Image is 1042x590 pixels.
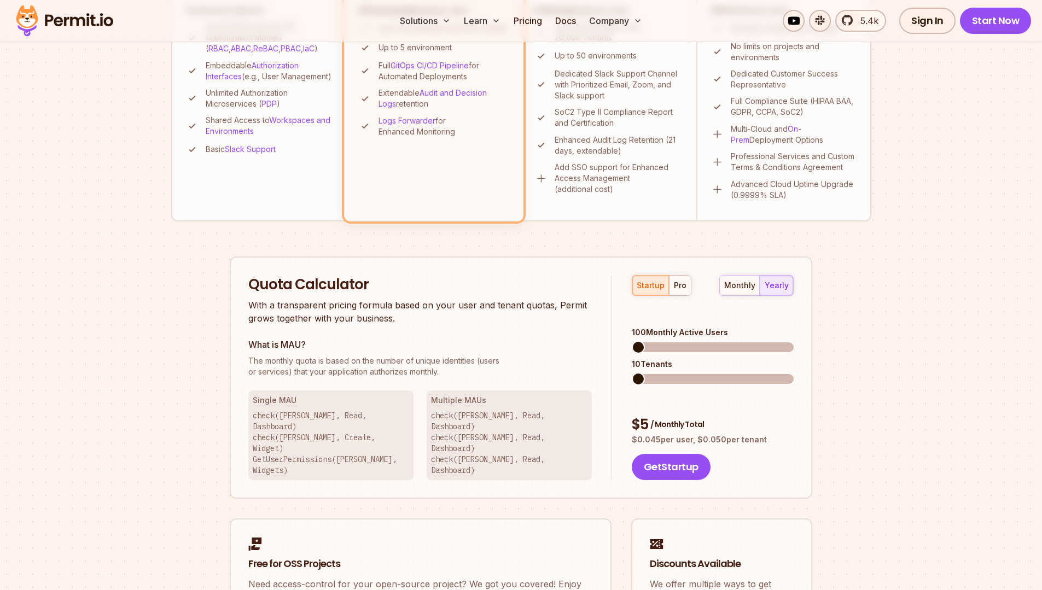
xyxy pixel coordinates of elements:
[248,338,592,351] h3: What is MAU?
[731,41,857,63] p: No limits on projects and environments
[731,96,857,118] p: Full Compliance Suite (HIPAA BAA, GDPR, CCPA, SoC2)
[632,454,711,480] button: GetStartup
[253,395,409,406] h3: Single MAU
[379,87,509,109] p: Extendable retention
[632,359,794,370] div: 10 Tenants
[208,44,229,53] a: RBAC
[555,162,683,195] p: Add SSO support for Enhanced Access Management (additional cost)
[281,44,301,53] a: PBAC
[555,135,683,156] p: Enhanced Audit Log Retention (21 days, extendable)
[379,42,452,53] p: Up to 5 environment
[11,2,118,39] img: Permit logo
[551,10,580,32] a: Docs
[379,60,509,82] p: Full for Automated Deployments
[585,10,647,32] button: Company
[431,410,587,476] p: check([PERSON_NAME], Read, Dashboard) check([PERSON_NAME], Read, Dashboard) check([PERSON_NAME], ...
[206,61,299,81] a: Authorization Interfaces
[379,115,509,137] p: for Enhanced Monitoring
[555,107,683,128] p: SoC2 Type II Compliance Report and Certification
[731,124,857,145] p: Multi-Cloud and Deployment Options
[253,44,278,53] a: ReBAC
[555,68,683,101] p: Dedicated Slack Support Channel with Prioritized Email, Zoom, and Slack support
[835,10,886,32] a: 5.4k
[724,280,755,291] div: monthly
[303,44,315,53] a: IaC
[379,116,435,125] a: Logs Forwarder
[261,99,277,108] a: PDP
[650,557,794,571] h2: Discounts Available
[960,8,1032,34] a: Start Now
[650,419,704,430] span: / Monthly Total
[206,144,276,155] p: Basic
[248,355,592,377] p: or services) that your application authorizes monthly.
[206,115,333,137] p: Shared Access to
[206,87,333,109] p: Unlimited Authorization Microservices ( )
[509,10,546,32] a: Pricing
[731,124,801,144] a: On-Prem
[253,410,409,476] p: check([PERSON_NAME], Read, Dashboard) check([PERSON_NAME], Create, Widget) GetUserPermissions([PE...
[731,151,857,173] p: Professional Services and Custom Terms & Conditions Agreement
[231,44,251,53] a: ABAC
[248,355,592,366] span: The monthly quota is based on the number of unique identities (users
[206,60,333,82] p: Embeddable (e.g., User Management)
[731,68,857,90] p: Dedicated Customer Success Representative
[391,61,469,70] a: GitOps CI/CD Pipeline
[674,280,686,291] div: pro
[431,395,587,406] h3: Multiple MAUs
[248,557,593,571] h2: Free for OSS Projects
[632,434,794,445] p: $ 0.045 per user, $ 0.050 per tenant
[731,179,857,201] p: Advanced Cloud Uptime Upgrade (0.9999% SLA)
[555,50,637,61] p: Up to 50 environments
[395,10,455,32] button: Solutions
[632,327,794,338] div: 100 Monthly Active Users
[248,275,592,295] h2: Quota Calculator
[379,88,487,108] a: Audit and Decision Logs
[899,8,956,34] a: Sign In
[854,14,878,27] span: 5.4k
[248,299,592,325] p: With a transparent pricing formula based on your user and tenant quotas, Permit grows together wi...
[459,10,505,32] button: Learn
[632,415,794,435] div: $ 5
[225,144,276,154] a: Slack Support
